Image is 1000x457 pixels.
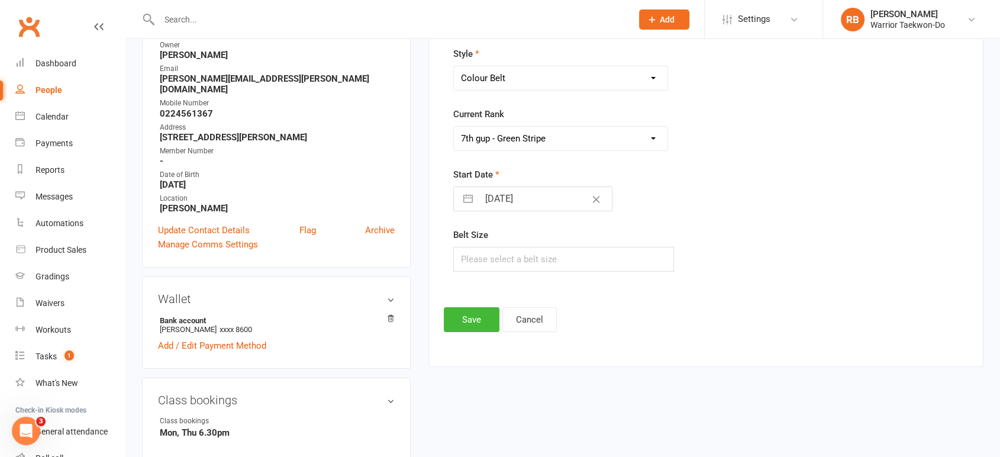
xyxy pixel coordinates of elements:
[160,50,395,60] strong: [PERSON_NAME]
[365,223,395,237] a: Archive
[160,122,395,133] div: Address
[15,104,125,130] a: Calendar
[36,417,46,426] span: 3
[36,139,73,148] div: Payments
[15,343,125,370] a: Tasks 1
[160,427,395,438] strong: Mon, Thu 6.30pm
[160,108,395,119] strong: 0224561367
[160,146,395,157] div: Member Number
[15,210,125,237] a: Automations
[158,339,266,353] a: Add / Edit Payment Method
[870,9,945,20] div: [PERSON_NAME]
[160,193,395,204] div: Location
[738,6,770,33] span: Settings
[36,59,76,68] div: Dashboard
[841,8,864,31] div: RB
[453,168,499,182] label: Start Date
[160,40,395,51] div: Owner
[502,307,557,332] button: Cancel
[36,165,64,175] div: Reports
[36,378,78,388] div: What's New
[160,156,395,166] strong: -
[15,130,125,157] a: Payments
[160,203,395,214] strong: [PERSON_NAME]
[15,290,125,317] a: Waivers
[160,316,389,325] strong: Bank account
[160,73,395,95] strong: [PERSON_NAME][EMAIL_ADDRESS][PERSON_NAME][DOMAIN_NAME]
[36,298,64,308] div: Waivers
[36,112,69,121] div: Calendar
[15,263,125,290] a: Gradings
[36,218,83,228] div: Automations
[299,223,316,237] a: Flag
[36,352,57,361] div: Tasks
[15,419,125,445] a: General attendance kiosk mode
[160,132,395,143] strong: [STREET_ADDRESS][PERSON_NAME]
[158,314,395,336] li: [PERSON_NAME]
[12,417,40,445] iframe: Intercom live chat
[15,77,125,104] a: People
[160,179,395,190] strong: [DATE]
[158,223,250,237] a: Update Contact Details
[64,350,74,361] span: 1
[156,11,624,28] input: Search...
[220,325,252,334] span: xxxx 8600
[36,427,108,436] div: General attendance
[479,187,612,211] input: Select Start Date
[639,9,689,30] button: Add
[36,272,69,281] div: Gradings
[15,184,125,210] a: Messages
[15,157,125,184] a: Reports
[444,307,499,332] button: Save
[453,47,479,61] label: Style
[15,237,125,263] a: Product Sales
[36,245,86,255] div: Product Sales
[15,50,125,77] a: Dashboard
[36,192,73,201] div: Messages
[15,317,125,343] a: Workouts
[160,416,257,427] div: Class bookings
[158,292,395,305] h3: Wallet
[160,169,395,181] div: Date of Birth
[586,188,607,210] button: Clear Date
[660,15,675,24] span: Add
[453,228,488,242] label: Belt Size
[14,12,44,41] a: Clubworx
[453,247,674,272] input: Please select a belt size
[158,237,258,252] a: Manage Comms Settings
[36,85,62,95] div: People
[160,63,395,75] div: Email
[160,98,395,109] div: Mobile Number
[36,325,71,334] div: Workouts
[15,370,125,397] a: What's New
[453,107,504,121] label: Current Rank
[158,394,395,407] h3: Class bookings
[870,20,945,30] div: Warrior Taekwon-Do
